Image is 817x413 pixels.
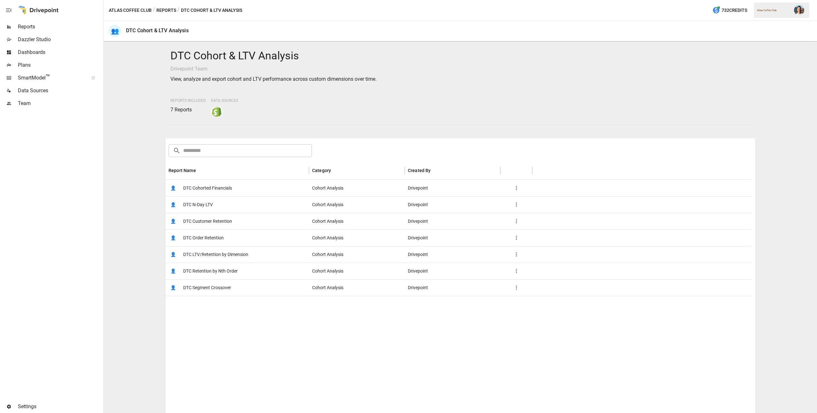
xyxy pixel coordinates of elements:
span: 👤 [169,266,178,276]
span: 👤 [169,233,178,243]
div: Cohort Analysis [309,279,405,296]
div: Drivepoint [405,213,500,229]
div: Cohort Analysis [309,180,405,196]
img: shopify [212,107,222,117]
div: Cohort Analysis [309,229,405,246]
span: Data Sources [18,87,102,94]
h4: DTC Cohort & LTV Analysis [170,49,750,63]
div: / [177,6,180,14]
button: Reports [156,6,176,14]
div: Drivepoint [405,196,500,213]
span: SmartModel [18,74,84,82]
span: 👤 [169,283,178,292]
span: Reports Included [170,98,206,103]
span: DTC N-Day LTV [183,197,213,213]
span: 👤 [169,200,178,209]
div: Drivepoint [405,229,500,246]
span: ™ [46,73,50,81]
span: DTC Order Retention [183,230,224,246]
div: / [153,6,155,14]
div: Cohort Analysis [309,213,405,229]
span: 732 Credits [722,6,747,14]
div: Cohort Analysis [309,263,405,279]
span: Plans [18,61,102,69]
span: DTC Segment Crossover [183,280,231,296]
span: 👤 [169,250,178,259]
span: 👤 [169,183,178,193]
button: Atlas Coffee Club [109,6,152,14]
div: Cohort Analysis [309,246,405,263]
span: DTC Cohorted Financials [183,180,232,196]
span: Reports [18,23,102,31]
button: Sort [431,166,440,175]
button: 732Credits [710,4,750,16]
div: Cohort Analysis [309,196,405,213]
span: Team [18,100,102,107]
span: DTC Retention by Nth Order [183,263,238,279]
p: 7 Reports [170,106,206,114]
div: Drivepoint [405,263,500,279]
span: Settings [18,403,102,410]
span: Dashboards [18,49,102,56]
span: Data Sources [211,98,238,103]
p: Drivepoint Team [170,65,750,73]
span: 👤 [169,216,178,226]
div: Drivepoint [405,246,500,263]
div: Created By [408,168,431,173]
div: 👥 [109,25,121,37]
div: Category [312,168,331,173]
span: DTC Customer Retention [183,213,232,229]
div: Drivepoint [405,279,500,296]
span: Dazzler Studio [18,36,102,43]
button: Sort [332,166,341,175]
button: Sort [197,166,206,175]
div: Report Name [169,168,196,173]
p: View, analyze and export cohort and LTV performance across custom dimensions over time. [170,75,750,83]
span: DTC LTV/Retention by Dimension [183,246,248,263]
div: DTC Cohort & LTV Analysis [126,27,189,34]
div: Drivepoint [405,180,500,196]
div: Atlas Coffee Club [757,9,790,12]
